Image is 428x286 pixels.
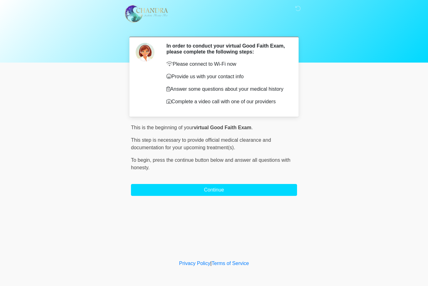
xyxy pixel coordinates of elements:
[166,98,288,105] p: Complete a video call with one of our providers
[136,43,154,62] img: Agent Avatar
[131,184,297,196] button: Continue
[131,137,271,150] span: This step is necessary to provide official medical clearance and documentation for your upcoming ...
[125,5,168,23] img: Chandra Aesthetic Beauty Bar Logo
[131,125,194,130] span: This is the beginning of your
[211,261,249,266] a: Terms of Service
[194,125,251,130] strong: virtual Good Faith Exam
[166,85,288,93] p: Answer some questions about your medical history
[166,60,288,68] p: Please connect to Wi-Fi now
[126,23,302,34] h1: ‎ ‎
[166,73,288,80] p: Provide us with your contact info
[131,157,290,170] span: press the continue button below and answer all questions with honesty.
[251,125,253,130] span: .
[166,43,288,55] h2: In order to conduct your virtual Good Faith Exam, please complete the following steps:
[179,261,211,266] a: Privacy Policy
[210,261,211,266] a: |
[131,157,153,163] span: To begin,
